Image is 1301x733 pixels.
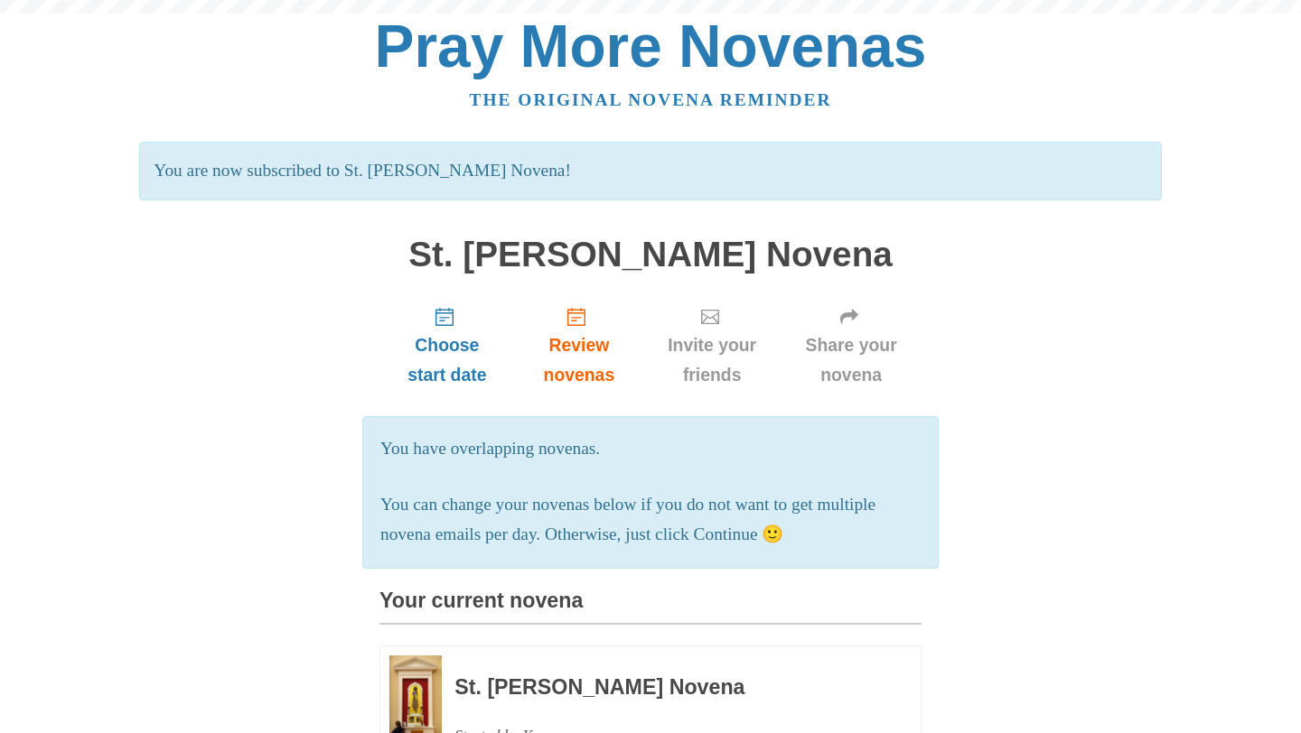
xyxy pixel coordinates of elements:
h1: St. [PERSON_NAME] Novena [379,236,922,274]
h3: St. [PERSON_NAME] Novena [454,676,872,700]
span: Share your novena [799,330,903,390]
p: You have overlapping novenas. [380,434,921,464]
span: Review novenas [533,330,625,390]
h3: Your current novena [379,589,922,625]
a: Review novenas [515,292,643,399]
span: Invite your friends [661,330,763,390]
p: You are now subscribed to St. [PERSON_NAME] Novena! [139,142,1161,200]
a: Invite your friends [643,292,781,399]
span: Choose start date [398,330,497,390]
a: Choose start date [379,292,515,399]
p: You can change your novenas below if you do not want to get multiple novena emails per day. Other... [380,490,921,550]
a: Pray More Novenas [375,13,927,79]
a: Share your novena [781,292,922,399]
a: The original novena reminder [470,90,832,109]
